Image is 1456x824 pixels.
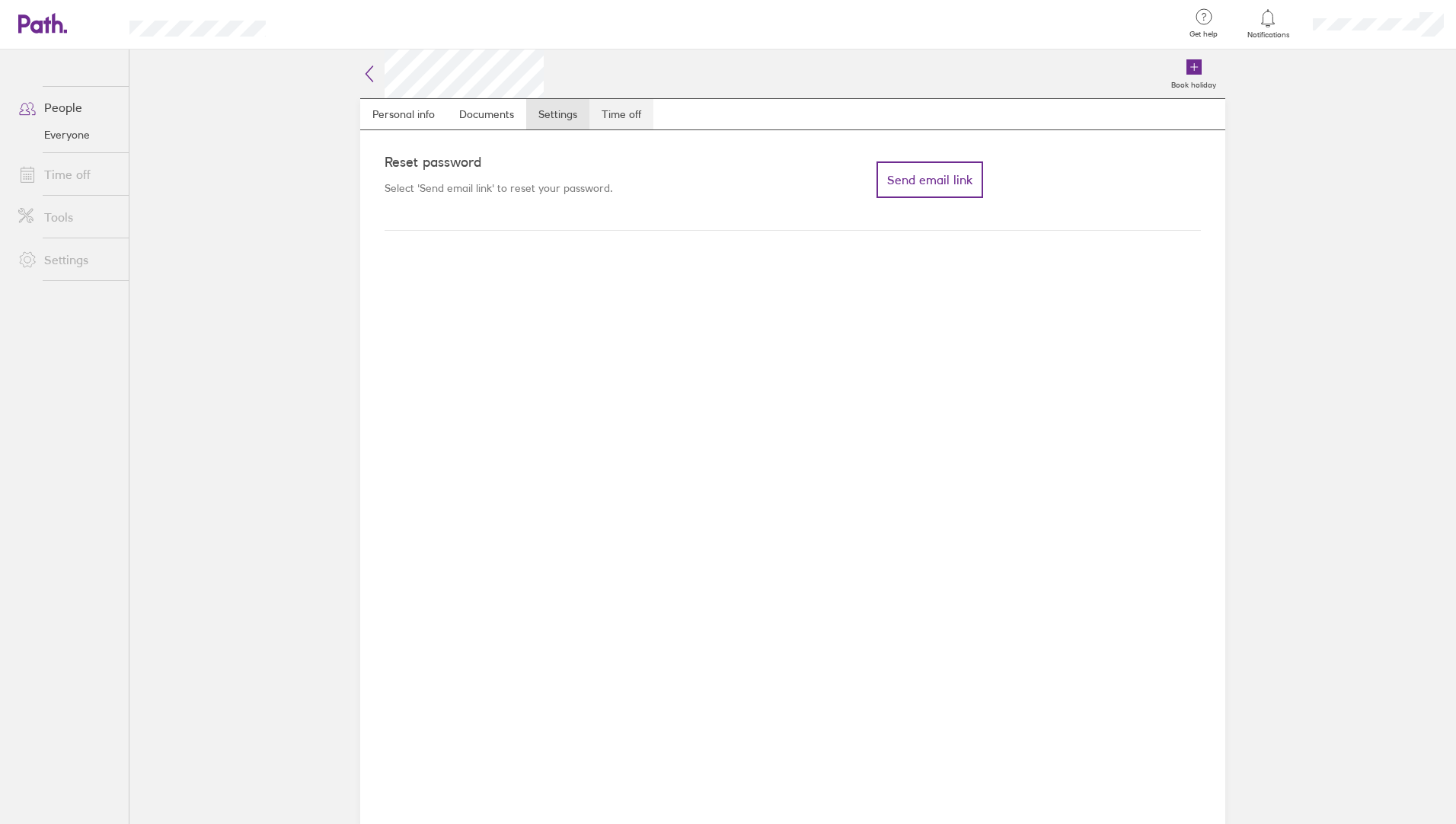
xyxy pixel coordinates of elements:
[589,99,653,129] a: Time off
[6,202,129,232] a: Tools
[1179,30,1228,39] span: Get help
[360,99,447,129] a: Personal info
[526,99,589,129] a: Settings
[1162,76,1225,90] label: Book holiday
[385,181,658,195] p: Select 'Send email link' to reset your password.
[385,155,658,171] h4: Reset password
[6,92,129,123] a: People
[1244,8,1293,40] a: Notifications
[887,173,972,187] span: Send email link
[1162,50,1225,98] a: Book holiday
[876,161,983,198] button: Send email link
[6,159,129,190] a: Time off
[447,99,526,129] a: Documents
[1244,30,1293,40] span: Notifications
[6,244,129,275] a: Settings
[6,123,129,147] a: Everyone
